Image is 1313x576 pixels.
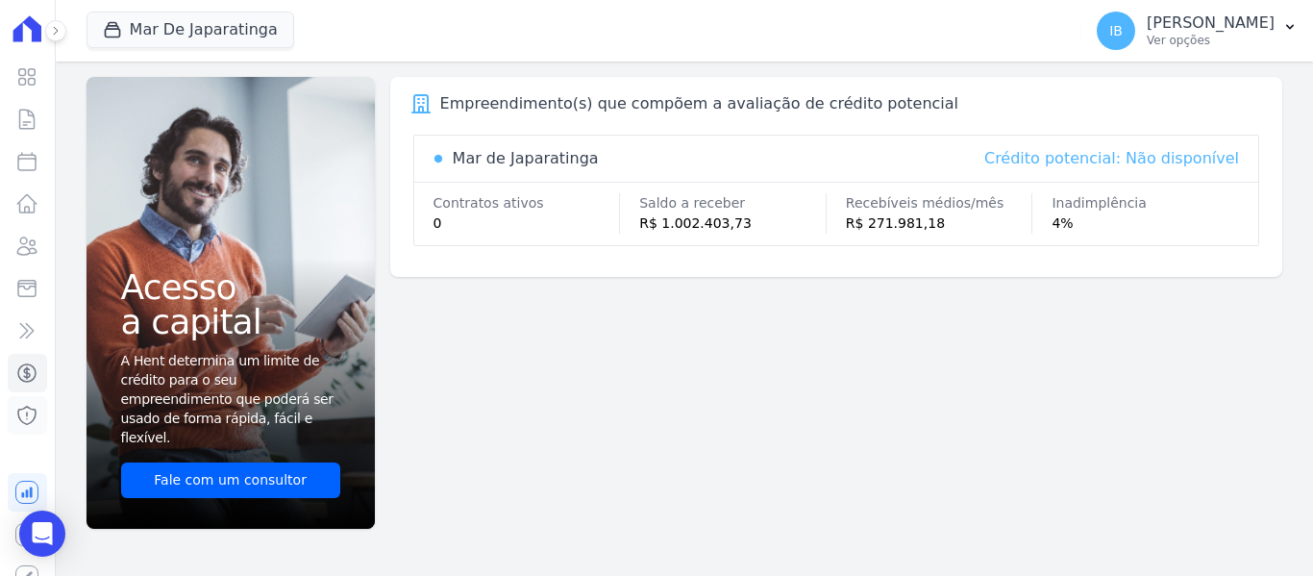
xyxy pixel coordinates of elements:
[121,270,340,305] span: Acesso
[846,193,1032,213] div: Recebíveis médios/mês
[440,92,958,115] div: Empreendimento(s) que compõem a avaliação de crédito potencial
[1052,193,1239,213] div: Inadimplência
[453,147,599,170] div: Mar de Japaratinga
[1109,24,1123,38] span: IB
[434,213,620,234] div: 0
[1147,33,1275,48] p: Ver opções
[121,351,336,447] span: A Hent determina um limite de crédito para o seu empreendimento que poderá ser usado de forma ráp...
[639,213,826,234] div: R$ 1.002.403,73
[639,193,826,213] div: Saldo a receber
[121,305,340,339] span: a capital
[121,463,340,498] a: Fale com um consultor
[87,12,294,48] button: Mar De Japaratinga
[434,193,620,213] div: Contratos ativos
[846,213,1032,234] div: R$ 271.981,18
[19,511,65,557] div: Open Intercom Messenger
[1052,213,1239,234] div: 4%
[984,147,1239,170] div: Crédito potencial: Não disponível
[1081,4,1313,58] button: IB [PERSON_NAME] Ver opções
[1147,13,1275,33] p: [PERSON_NAME]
